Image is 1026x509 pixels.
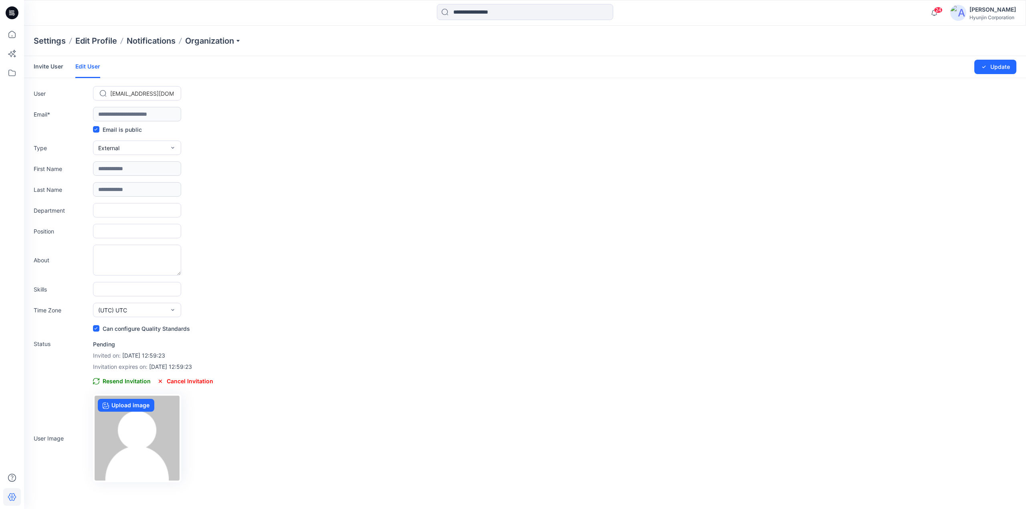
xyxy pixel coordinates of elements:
label: Last Name [34,185,90,194]
button: (UTC) UTC [93,303,181,317]
button: Update [974,60,1016,74]
p: [DATE] 12:59:23 [93,362,213,372]
a: Edit User [75,56,100,78]
div: Hyunjin Corporation [969,14,1016,20]
label: User Image [34,434,90,443]
img: avatar [950,5,966,21]
p: Pending [93,340,213,349]
label: Email [34,110,90,119]
label: Status [34,340,90,348]
span: Invited on: [93,352,121,359]
p: [DATE] 12:59:23 [93,351,213,360]
button: External [93,141,181,155]
span: External [98,144,119,152]
label: Skills [34,285,90,294]
div: [PERSON_NAME] [969,5,1016,14]
label: Upload image [98,399,154,412]
a: Invite User [34,56,63,77]
a: Edit Profile [75,35,117,46]
label: Position [34,227,90,235]
span: Resend Invitation [93,376,151,386]
label: About [34,256,90,264]
span: Cancel Invitation [157,376,213,386]
span: Invitation expires on: [93,363,147,370]
span: 24 [934,7,943,13]
label: Time Zone [34,306,90,314]
label: Can configure Quality Standards [93,324,190,333]
label: Type [34,144,90,152]
label: Email is public [93,125,142,134]
label: User [34,89,90,98]
a: Notifications [127,35,176,46]
p: Settings [34,35,66,46]
label: First Name [34,165,90,173]
span: (UTC) UTC [98,306,127,314]
label: Department [34,206,90,215]
img: no-profile.png [95,396,180,481]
